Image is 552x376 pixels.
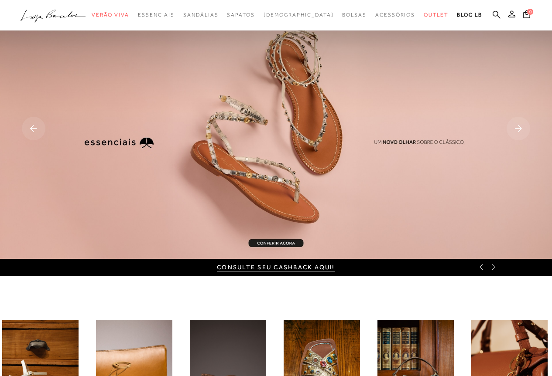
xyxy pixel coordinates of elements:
[424,7,448,23] a: categoryNavScreenReaderText
[527,9,533,15] span: 0
[457,7,482,23] a: BLOG LB
[227,12,254,18] span: Sapatos
[183,12,218,18] span: Sandálias
[183,7,218,23] a: categoryNavScreenReaderText
[264,12,334,18] span: [DEMOGRAPHIC_DATA]
[342,12,367,18] span: Bolsas
[227,7,254,23] a: categoryNavScreenReaderText
[424,12,448,18] span: Outlet
[342,7,367,23] a: categoryNavScreenReaderText
[264,7,334,23] a: noSubCategoriesText
[457,12,482,18] span: BLOG LB
[375,7,415,23] a: categoryNavScreenReaderText
[138,12,175,18] span: Essenciais
[92,12,129,18] span: Verão Viva
[92,7,129,23] a: categoryNavScreenReaderText
[138,7,175,23] a: categoryNavScreenReaderText
[375,12,415,18] span: Acessórios
[521,10,533,21] button: 0
[217,264,335,271] a: CONSULTE SEU CASHBACK AQUI!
